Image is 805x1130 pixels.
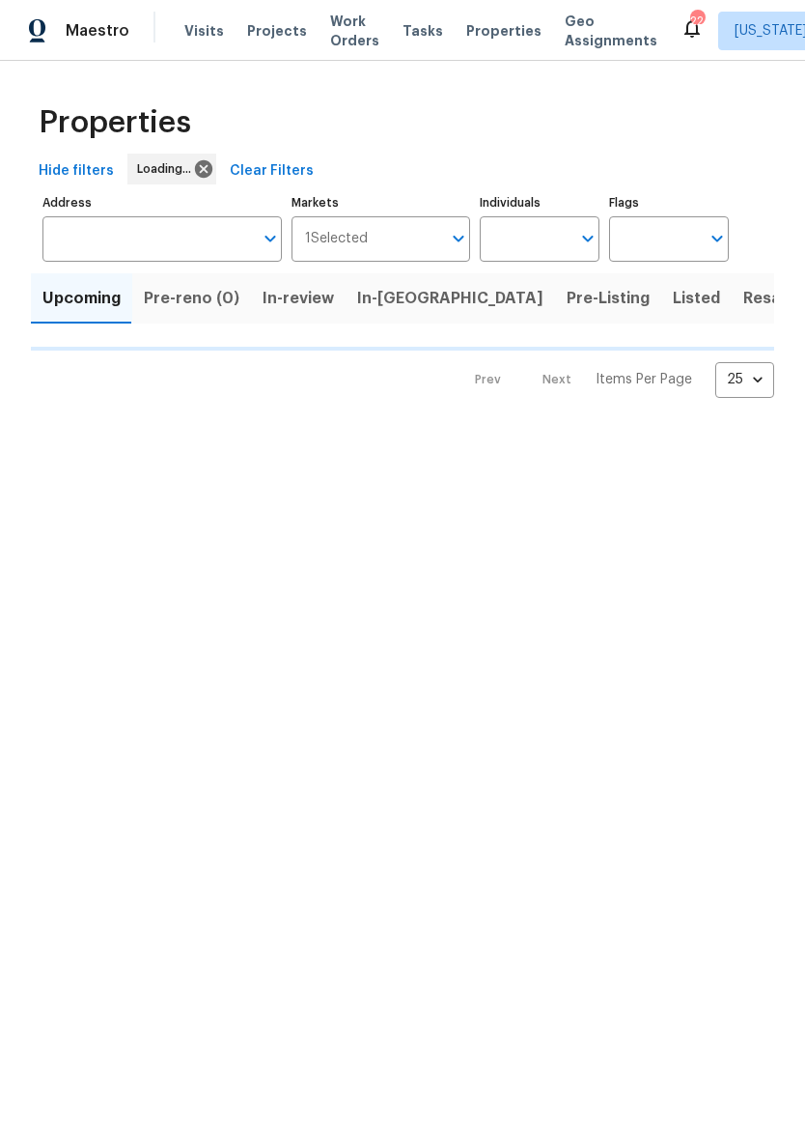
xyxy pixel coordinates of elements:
[222,154,321,189] button: Clear Filters
[596,370,692,389] p: Items Per Page
[609,197,729,209] label: Flags
[743,285,793,312] span: Resale
[263,285,334,312] span: In-review
[402,24,443,38] span: Tasks
[704,225,731,252] button: Open
[247,21,307,41] span: Projects
[291,197,471,209] label: Markets
[567,285,650,312] span: Pre-Listing
[574,225,601,252] button: Open
[31,154,122,189] button: Hide filters
[715,354,774,405] div: 25
[137,159,199,179] span: Loading...
[330,12,379,50] span: Work Orders
[66,21,129,41] span: Maestro
[257,225,284,252] button: Open
[480,197,599,209] label: Individuals
[445,225,472,252] button: Open
[457,362,774,398] nav: Pagination Navigation
[673,285,720,312] span: Listed
[39,159,114,184] span: Hide filters
[144,285,239,312] span: Pre-reno (0)
[690,12,704,31] div: 22
[565,12,657,50] span: Geo Assignments
[184,21,224,41] span: Visits
[42,285,121,312] span: Upcoming
[305,231,368,247] span: 1 Selected
[127,154,216,184] div: Loading...
[230,159,314,184] span: Clear Filters
[357,285,543,312] span: In-[GEOGRAPHIC_DATA]
[42,197,282,209] label: Address
[39,113,191,132] span: Properties
[466,21,541,41] span: Properties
